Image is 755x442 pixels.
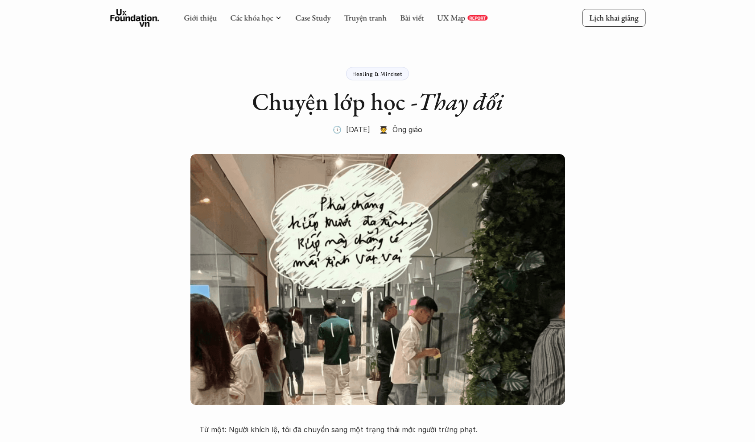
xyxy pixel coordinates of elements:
img: Blue Flower [190,154,565,405]
p: Healing & Mindset [352,71,402,77]
a: Bài viết [400,13,424,23]
h1: Chuyện lớp học - [199,87,556,116]
a: Truyện tranh [344,13,387,23]
a: Các khóa học [230,13,273,23]
p: 🧑‍🎓 Ông giáo [379,123,422,136]
p: Từ một: Người khích lệ, tôi đã chuyển sang một trạng thái mới: người trừng phạt. [199,423,556,436]
a: Lịch khai giảng [582,9,645,26]
p: Lịch khai giảng [589,13,638,23]
p: REPORT [469,15,486,21]
a: Case Study [295,13,330,23]
em: Thay đổi [418,86,503,117]
p: 🕔 [DATE] [333,123,370,136]
a: UX Map [437,13,465,23]
a: Giới thiệu [184,13,217,23]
